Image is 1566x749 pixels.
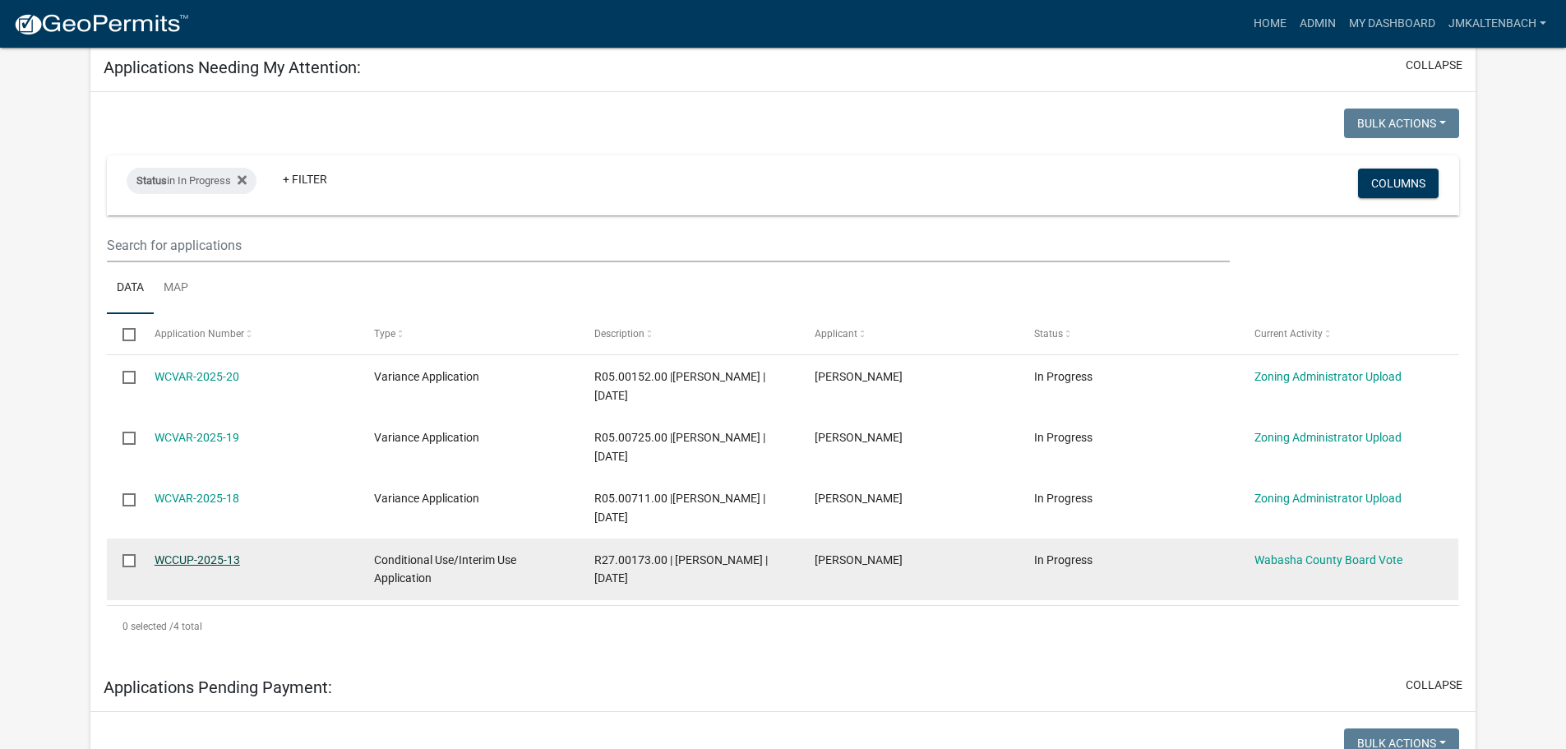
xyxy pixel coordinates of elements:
[1344,109,1459,138] button: Bulk Actions
[579,314,799,354] datatable-header-cell: Description
[1358,169,1439,198] button: Columns
[1019,314,1239,354] datatable-header-cell: Status
[594,492,765,524] span: R05.00711.00 |Joseph Hines | 09/08/2025
[1406,57,1462,74] button: collapse
[155,553,240,566] a: WCCUP-2025-13
[594,370,765,402] span: R05.00152.00 |Seth Tentis | 09/19/2025
[1254,431,1402,444] a: Zoning Administrator Upload
[1254,370,1402,383] a: Zoning Administrator Upload
[122,621,173,632] span: 0 selected /
[374,553,516,585] span: Conditional Use/Interim Use Application
[1293,8,1342,39] a: Admin
[107,314,138,354] datatable-header-cell: Select
[374,492,479,505] span: Variance Application
[815,370,903,383] span: Seth Tentis
[155,431,239,444] a: WCVAR-2025-19
[1034,492,1093,505] span: In Progress
[1034,328,1063,340] span: Status
[374,431,479,444] span: Variance Application
[1247,8,1293,39] a: Home
[815,492,903,505] span: Joseph Hines
[107,262,154,315] a: Data
[1442,8,1553,39] a: jmkaltenbach
[1254,328,1323,340] span: Current Activity
[1406,677,1462,694] button: collapse
[155,370,239,383] a: WCVAR-2025-20
[358,314,579,354] datatable-header-cell: Type
[1034,370,1093,383] span: In Progress
[127,168,256,194] div: in In Progress
[798,314,1019,354] datatable-header-cell: Applicant
[155,492,239,505] a: WCVAR-2025-18
[1342,8,1442,39] a: My Dashboard
[139,314,359,354] datatable-header-cell: Application Number
[815,431,903,444] span: Robert Fleming
[155,328,244,340] span: Application Number
[594,431,765,463] span: R05.00725.00 |Tim Duellman | 09/15/2025
[1034,553,1093,566] span: In Progress
[594,553,768,585] span: R27.00173.00 | Brandon Van Asten | 08/12/2025
[815,328,857,340] span: Applicant
[374,328,395,340] span: Type
[374,370,479,383] span: Variance Application
[107,229,1229,262] input: Search for applications
[1254,553,1402,566] a: Wabasha County Board Vote
[104,58,361,77] h5: Applications Needing My Attention:
[1254,492,1402,505] a: Zoning Administrator Upload
[1034,431,1093,444] span: In Progress
[154,262,198,315] a: Map
[815,553,903,566] span: Brandon
[594,328,644,340] span: Description
[270,164,340,194] a: + Filter
[107,606,1459,647] div: 4 total
[136,174,167,187] span: Status
[90,92,1476,663] div: collapse
[104,677,332,697] h5: Applications Pending Payment:
[1239,314,1459,354] datatable-header-cell: Current Activity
